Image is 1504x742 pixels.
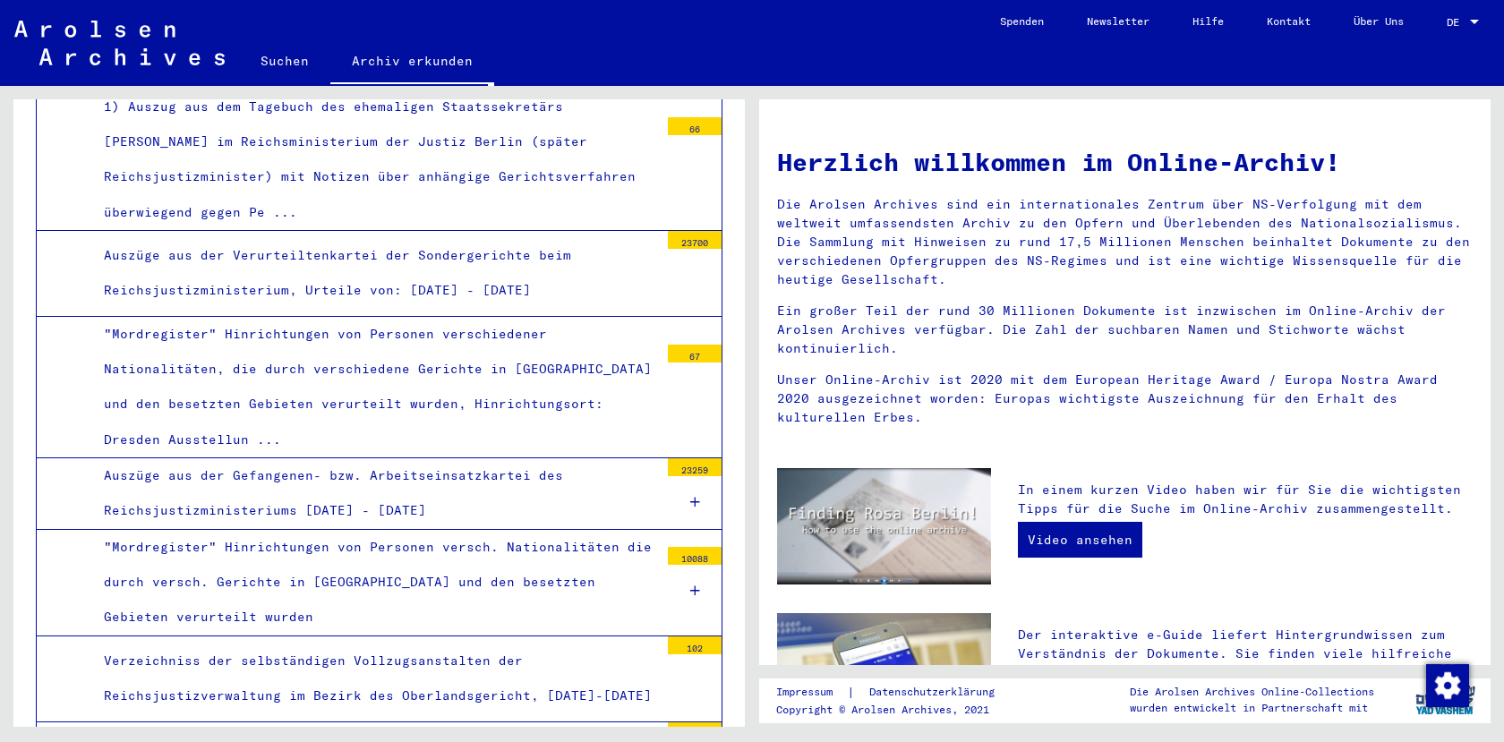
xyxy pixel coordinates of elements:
p: Die Arolsen Archives Online-Collections [1130,684,1374,700]
p: In einem kurzen Video haben wir für Sie die wichtigsten Tipps für die Suche im Online-Archiv zusa... [1018,481,1473,518]
h1: Herzlich willkommen im Online-Archiv! [777,143,1473,181]
a: Archiv erkunden [330,39,494,86]
p: Ein großer Teil der rund 30 Millionen Dokumente ist inzwischen im Online-Archiv der Arolsen Archi... [777,302,1473,358]
span: DE [1447,16,1466,29]
a: Datenschutzerklärung [855,683,1016,702]
a: Suchen [239,39,330,82]
img: yv_logo.png [1412,678,1479,722]
div: 1) Auszug aus dem Tagebuch des ehemaligen Staatssekretärs [PERSON_NAME] im Reichsministerium der ... [90,90,659,230]
div: 66 [668,117,722,135]
div: 102 [668,636,722,654]
div: 23259 [668,458,722,476]
div: "Mordregister" Hinrichtungen von Personen versch. Nationalitäten die durch versch. Gerichte in [G... [90,530,659,635]
img: Zustimmung ändern [1426,664,1469,707]
div: 293 [668,722,722,740]
img: video.jpg [777,468,991,584]
p: Unser Online-Archiv ist 2020 mit dem European Heritage Award / Europa Nostra Award 2020 ausgezeic... [777,371,1473,427]
div: Zustimmung ändern [1425,663,1468,706]
div: Auszüge aus der Gefangenen- bzw. Arbeitseinsatzkartei des Reichsjustizministeriums [DATE] - [DATE] [90,458,659,528]
a: Impressum [776,683,847,702]
p: Der interaktive e-Guide liefert Hintergrundwissen zum Verständnis der Dokumente. Sie finden viele... [1018,626,1473,701]
p: Die Arolsen Archives sind ein internationales Zentrum über NS-Verfolgung mit dem weltweit umfasse... [777,195,1473,289]
p: wurden entwickelt in Partnerschaft mit [1130,700,1374,716]
div: 10088 [668,547,722,565]
div: Verzeichniss der selbständigen Vollzugsanstalten der Reichsjustizverwaltung im Bezirk des Oberlan... [90,644,659,713]
div: "Mordregister" Hinrichtungen von Personen verschiedener Nationalitäten, die durch verschiedene Ge... [90,317,659,457]
div: | [776,683,1016,702]
a: Video ansehen [1018,522,1142,558]
div: 23700 [668,231,722,249]
div: Auszüge aus der Verurteiltenkartei der Sondergerichte beim Reichsjustizministerium, Urteile von: ... [90,238,659,308]
div: 67 [668,345,722,362]
img: Arolsen_neg.svg [14,21,225,65]
p: Copyright © Arolsen Archives, 2021 [776,702,1016,718]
